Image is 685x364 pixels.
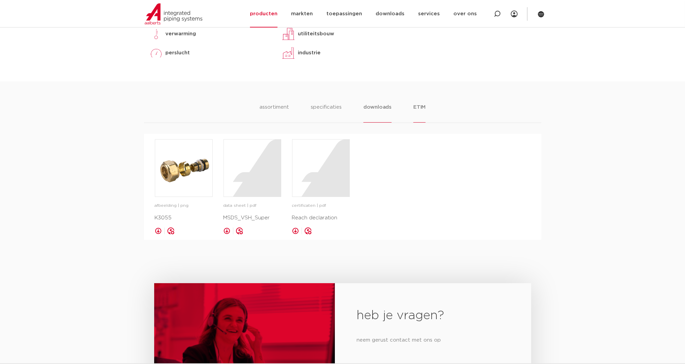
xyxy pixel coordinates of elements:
[363,103,392,123] li: downloads
[292,214,350,222] p: Reach declaration
[149,46,163,60] img: perslucht
[311,103,342,123] li: specificaties
[413,103,426,123] li: ETIM
[292,202,350,209] p: certificaten | pdf
[357,308,509,324] h2: heb je vragen?
[155,214,213,222] p: K3055
[155,139,213,197] a: image for K3055
[282,46,295,60] img: industrie
[357,335,509,346] p: neem gerust contact met ons op
[223,202,281,209] p: data sheet | pdf
[259,103,289,123] li: assortiment
[298,30,334,38] p: utiliteitsbouw
[223,214,281,222] p: MSDS_VSH_Super
[298,49,321,57] p: industrie
[149,27,163,41] img: verwarming
[166,30,196,38] p: verwarming
[166,49,190,57] p: perslucht
[282,27,295,41] img: utiliteitsbouw
[155,140,212,197] img: image for K3055
[155,202,213,209] p: afbeelding | png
